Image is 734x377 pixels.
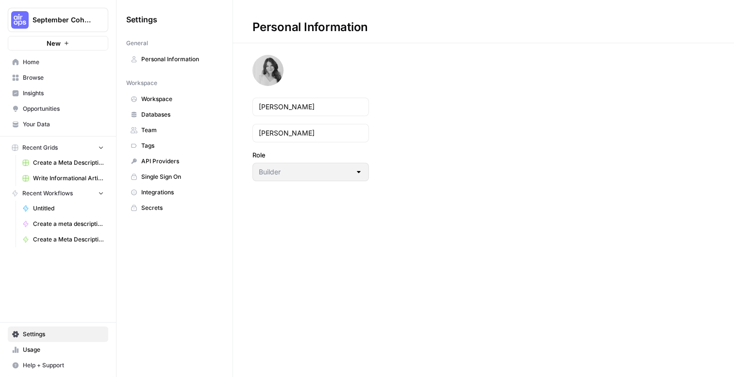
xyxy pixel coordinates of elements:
span: Integrations [141,188,218,197]
span: Workspace [126,79,157,87]
span: Workspace [141,95,218,103]
a: Untitled [18,201,108,216]
a: Integrations [126,185,223,200]
span: Create a meta description ([PERSON_NAME]) [33,220,104,228]
span: Tags [141,141,218,150]
span: Create a Meta Description ([PERSON_NAME]) [33,235,104,244]
button: Help + Support [8,358,108,373]
span: Team [141,126,218,135]
img: September Cohort Logo [11,11,29,29]
div: Personal Information [233,19,387,35]
a: API Providers [126,154,223,169]
a: Usage [8,342,108,358]
a: Write Informational Article [18,171,108,186]
span: General [126,39,148,48]
span: Databases [141,110,218,119]
span: Recent Workflows [22,189,73,198]
button: Recent Grids [8,140,108,155]
a: Personal Information [126,51,223,67]
span: Recent Grids [22,143,58,152]
span: Browse [23,73,104,82]
span: Personal Information [141,55,218,64]
a: Create a Meta Description ([PERSON_NAME] [18,155,108,171]
a: Workspace [126,91,223,107]
a: Tags [126,138,223,154]
a: Opportunities [8,101,108,117]
span: Insights [23,89,104,98]
img: avatar [252,55,284,86]
button: Recent Workflows [8,186,108,201]
span: API Providers [141,157,218,166]
span: Home [23,58,104,67]
a: Browse [8,70,108,86]
a: Databases [126,107,223,122]
span: Usage [23,345,104,354]
span: Create a Meta Description ([PERSON_NAME] [33,158,104,167]
span: Write Informational Article [33,174,104,183]
span: Single Sign On [141,172,218,181]
a: Insights [8,86,108,101]
span: Your Data [23,120,104,129]
span: Secrets [141,204,218,212]
a: Team [126,122,223,138]
a: Settings [8,326,108,342]
button: Workspace: September Cohort [8,8,108,32]
a: Secrets [126,200,223,216]
span: Untitled [33,204,104,213]
span: Settings [126,14,157,25]
span: Opportunities [23,104,104,113]
a: Create a Meta Description ([PERSON_NAME]) [18,232,108,247]
label: Role [252,150,369,160]
a: Your Data [8,117,108,132]
span: September Cohort [33,15,91,25]
a: Create a meta description ([PERSON_NAME]) [18,216,108,232]
span: Help + Support [23,361,104,370]
a: Single Sign On [126,169,223,185]
button: New [8,36,108,51]
span: New [47,38,61,48]
span: Settings [23,330,104,339]
a: Home [8,54,108,70]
